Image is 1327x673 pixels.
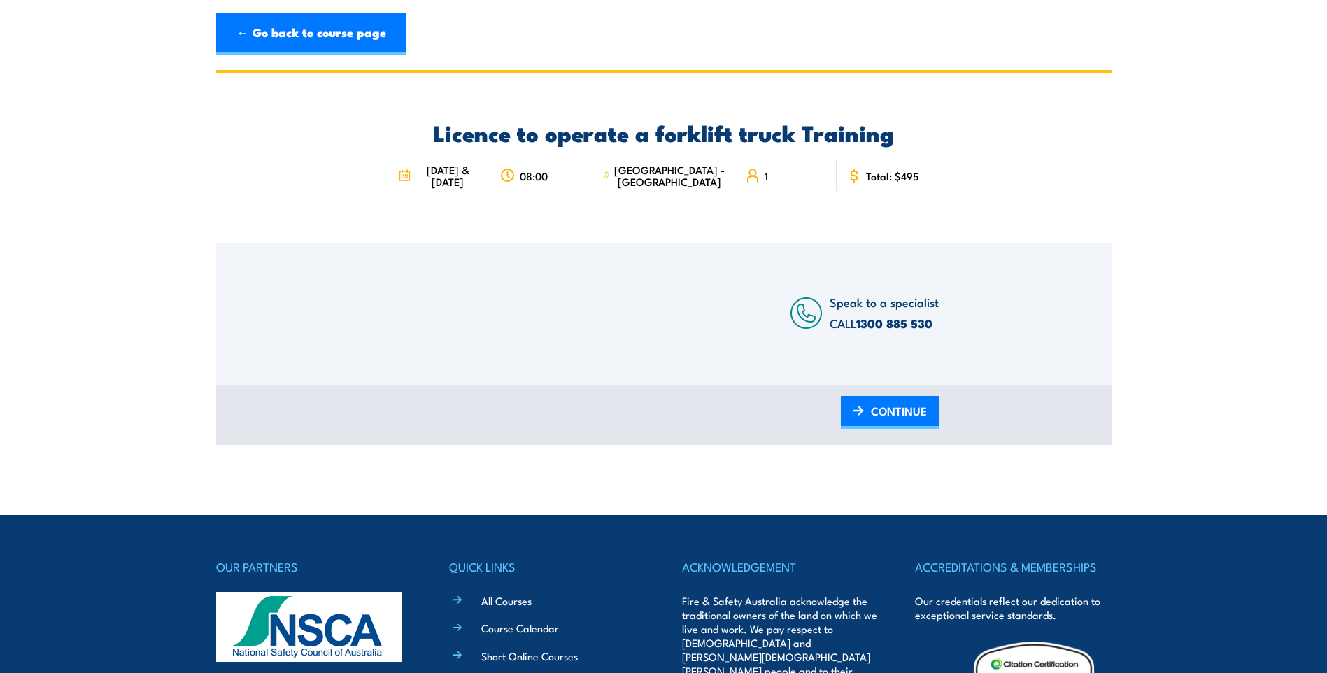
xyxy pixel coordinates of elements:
[830,293,939,332] span: Speak to a specialist CALL
[481,621,559,635] a: Course Calendar
[614,164,725,187] span: [GEOGRAPHIC_DATA] - [GEOGRAPHIC_DATA]
[856,314,932,332] a: 1300 885 530
[915,594,1111,622] p: Our credentials reflect our dedication to exceptional service standards.
[866,170,919,182] span: Total: $495
[520,170,548,182] span: 08:00
[216,557,412,576] h4: OUR PARTNERS
[871,392,927,430] span: CONTINUE
[765,170,768,182] span: 1
[682,557,878,576] h4: ACKNOWLEDGEMENT
[481,649,578,663] a: Short Online Courses
[449,557,645,576] h4: QUICK LINKS
[915,557,1111,576] h4: ACCREDITATIONS & MEMBERSHIPS
[216,592,402,662] img: nsca-logo-footer
[415,164,480,187] span: [DATE] & [DATE]
[481,593,532,608] a: All Courses
[841,396,939,429] a: CONTINUE
[216,13,406,55] a: ← Go back to course page
[388,122,939,142] h2: Licence to operate a forklift truck Training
